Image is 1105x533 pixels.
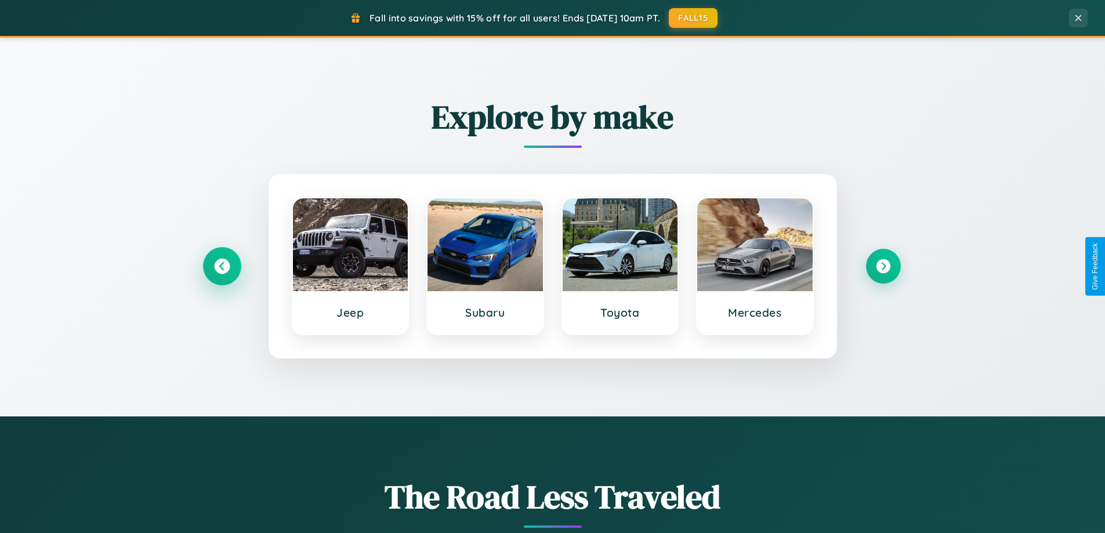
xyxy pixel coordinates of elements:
h2: Explore by make [205,95,901,139]
h3: Toyota [574,306,666,320]
h3: Jeep [305,306,397,320]
h3: Mercedes [709,306,801,320]
h3: Subaru [439,306,531,320]
div: Give Feedback [1091,243,1099,290]
h1: The Road Less Traveled [205,474,901,519]
button: FALL15 [669,8,718,28]
span: Fall into savings with 15% off for all users! Ends [DATE] 10am PT. [369,12,660,24]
